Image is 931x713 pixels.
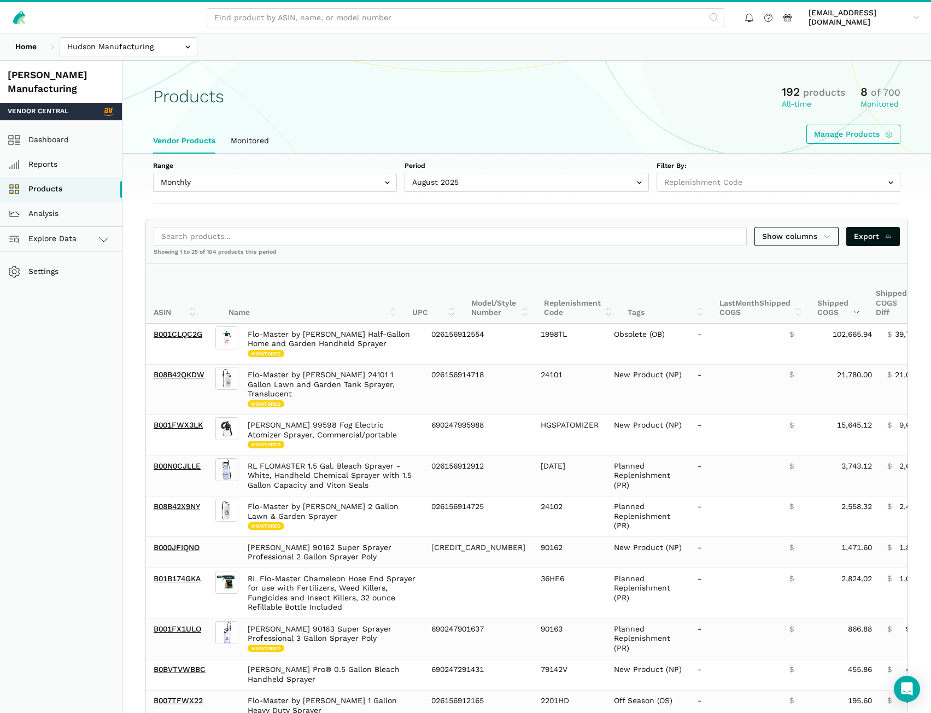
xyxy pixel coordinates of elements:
[606,537,690,568] td: New Product (NP)
[690,324,782,364] td: -
[712,264,810,324] th: Last Shipped COGS: activate to sort column ascending
[153,173,397,192] input: Monthly
[833,330,872,340] span: 102,665.94
[690,364,782,414] td: -
[464,264,536,324] th: Model/Style Number: activate to sort column ascending
[806,125,901,144] a: Manage Products
[207,8,724,27] input: Find product by ASIN, name, or model number
[606,364,690,414] td: New Product (NP)
[248,400,284,408] span: Monitored
[606,568,690,618] td: Planned Replenishment (PR)
[899,420,930,430] span: 9,615.23
[154,502,200,511] a: B08B42X9NY
[803,87,845,98] span: products
[215,326,238,349] img: Flo-Master by Hudson Half-Gallon Home and Garden Handheld Sprayer
[841,574,872,584] span: 2,824.02
[248,522,284,530] span: Monitored
[154,543,200,552] a: B000JFIQNO
[657,161,900,171] label: Filter By:
[240,455,424,496] td: RL FLOMASTER 1.5 Gal. Bleach Sprayer - White, Handheld Chemical Sprayer with 1.5 Gallon Capacity ...
[215,417,238,440] img: Hudson 99598 Fog Electric Atomizer Sprayer, Commercial/portable
[240,414,424,455] td: [PERSON_NAME] 99598 Fog Electric Atomizer Sprayer, Commercial/portable
[154,574,201,583] a: B01B174GKA
[424,618,533,659] td: 690247901637
[154,696,203,705] a: B007TFWX22
[846,227,900,246] a: Export
[848,624,872,634] span: 866.88
[533,414,606,455] td: HGSPATOMIZER
[154,370,204,379] a: B08B42QKDW
[810,264,868,324] th: Shipped COGS: activate to sort column ascending
[8,107,68,116] span: Vendor Central
[248,350,284,358] span: Monitored
[606,659,690,690] td: New Product (NP)
[789,624,794,634] span: $
[906,665,930,675] span: 485.59
[153,87,224,106] h1: Products
[887,330,892,340] span: $
[153,161,397,171] label: Range
[154,420,203,429] a: B001FWX3LK
[240,324,424,364] td: Flo-Master by [PERSON_NAME] Half-Gallon Home and Garden Handheld Sprayer
[240,364,424,414] td: Flo-Master by [PERSON_NAME] 24101 1 Gallon Lawn and Garden Tank Sprayer, Translucent
[789,696,794,706] span: $
[789,461,794,471] span: $
[424,324,533,364] td: 026156912554
[887,461,892,471] span: $
[533,496,606,537] td: 24102
[606,496,690,537] td: Planned Replenishment (PR)
[895,330,930,340] span: 39,728.13
[424,455,533,496] td: 026156912912
[841,543,872,553] span: 1,471.60
[789,370,794,380] span: $
[248,645,284,652] span: Monitored
[240,618,424,659] td: [PERSON_NAME] 90163 Super Sprayer Professional 3 Gallon Sprayer Poly
[906,624,930,634] span: 990.72
[215,458,238,481] img: RL FLOMASTER 1.5 Gal. Bleach Sprayer - White, Handheld Chemical Sprayer with 1.5 Gallon Capacity ...
[895,370,930,380] span: 21,027.60
[424,537,533,568] td: [CREDIT_CARD_NUMBER]
[240,568,424,618] td: RL Flo-Master Chameleon Hose End Sprayer for use with Fertilizers, Weed Killers, Fungicides and I...
[533,455,606,496] td: [DATE]
[848,665,872,675] span: 455.86
[240,659,424,690] td: [PERSON_NAME] Pro® 0.5 Gallon Bleach Handheld Sprayer
[841,502,872,512] span: 2,558.32
[11,232,77,246] span: Explore Data
[606,414,690,455] td: New Product (NP)
[690,414,782,455] td: -
[690,659,782,690] td: -
[248,441,284,448] span: Monitored
[215,367,238,390] img: Flo-Master by Hudson 24101 1 Gallon Lawn and Garden Tank Sprayer, Translucent
[533,618,606,659] td: 90163
[805,6,923,29] a: [EMAIL_ADDRESS][DOMAIN_NAME]
[533,568,606,618] td: 36HE6
[215,499,238,522] img: Flo-Master by Hudson 2 Gallon Lawn & Garden Sprayer
[789,665,794,675] span: $
[735,299,759,307] span: Month
[8,37,44,56] a: Home
[424,496,533,537] td: 026156914725
[154,461,201,470] a: B00N0CJLLE
[606,455,690,496] td: Planned Replenishment (PR)
[809,8,910,27] span: [EMAIL_ADDRESS][DOMAIN_NAME]
[606,618,690,659] td: Planned Replenishment (PR)
[860,85,868,98] span: 8
[620,264,712,324] th: Tags: activate to sort column ascending
[887,696,892,706] span: $
[894,676,920,702] div: Open Intercom Messenger
[215,571,238,594] img: RL Flo-Master Chameleon Hose End Sprayer for use with Fertilizers, Weed Killers, Fungicides and I...
[899,543,930,553] span: 1,896.10
[221,264,405,324] th: Name: activate to sort column ascending
[899,574,930,584] span: 1,027.90
[154,330,202,338] a: B001CLQC2G
[782,100,845,109] div: All-time
[762,231,831,242] span: Show columns
[837,370,872,380] span: 21,780.00
[690,618,782,659] td: -
[606,324,690,364] td: Obsolete (OB)
[789,543,794,553] span: $
[690,496,782,537] td: -
[533,324,606,364] td: 1998TL
[657,173,900,192] input: Replenishment Code
[8,68,114,95] div: [PERSON_NAME] Manufacturing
